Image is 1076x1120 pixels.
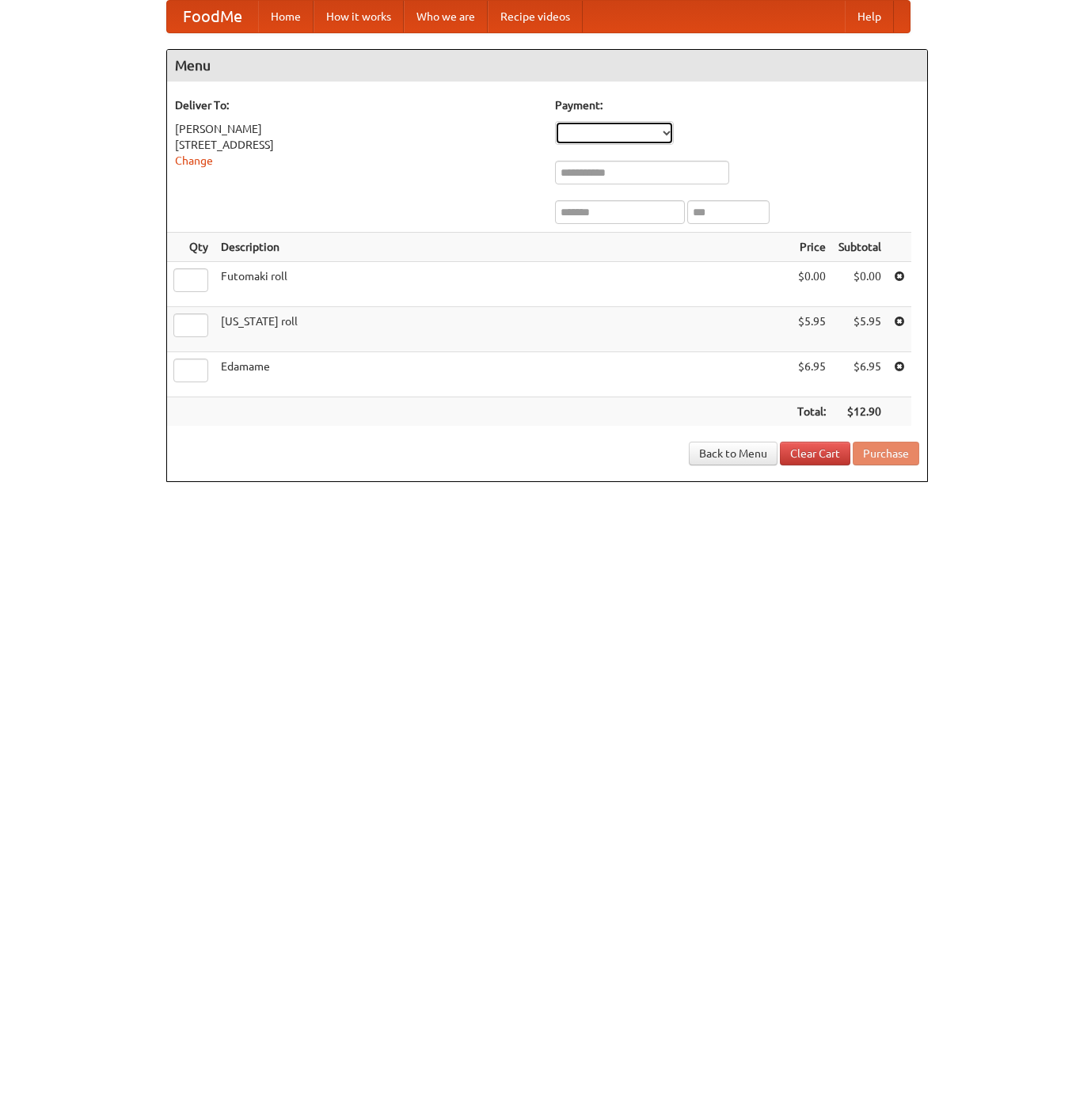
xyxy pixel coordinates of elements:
td: $0.00 [832,262,888,307]
th: Price [791,233,832,262]
a: Help [845,1,894,32]
a: Home [258,1,314,32]
a: Change [175,154,213,167]
a: Who we are [404,1,488,32]
h5: Payment: [555,97,919,113]
th: $12.90 [832,397,888,427]
td: Futomaki roll [215,262,791,307]
a: Recipe videos [488,1,583,32]
td: Edamame [215,352,791,397]
th: Qty [167,233,215,262]
td: $5.95 [791,307,832,352]
a: Clear Cart [780,442,850,465]
button: Purchase [853,442,919,465]
td: $5.95 [832,307,888,352]
div: [PERSON_NAME] [175,121,539,137]
td: $0.00 [791,262,832,307]
td: $6.95 [832,352,888,397]
td: $6.95 [791,352,832,397]
h4: Menu [167,50,927,82]
a: How it works [314,1,404,32]
h5: Deliver To: [175,97,539,113]
a: FoodMe [167,1,258,32]
th: Subtotal [832,233,888,262]
a: Back to Menu [689,442,778,465]
th: Total: [791,397,832,427]
td: [US_STATE] roll [215,307,791,352]
div: [STREET_ADDRESS] [175,137,539,153]
th: Description [215,233,791,262]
